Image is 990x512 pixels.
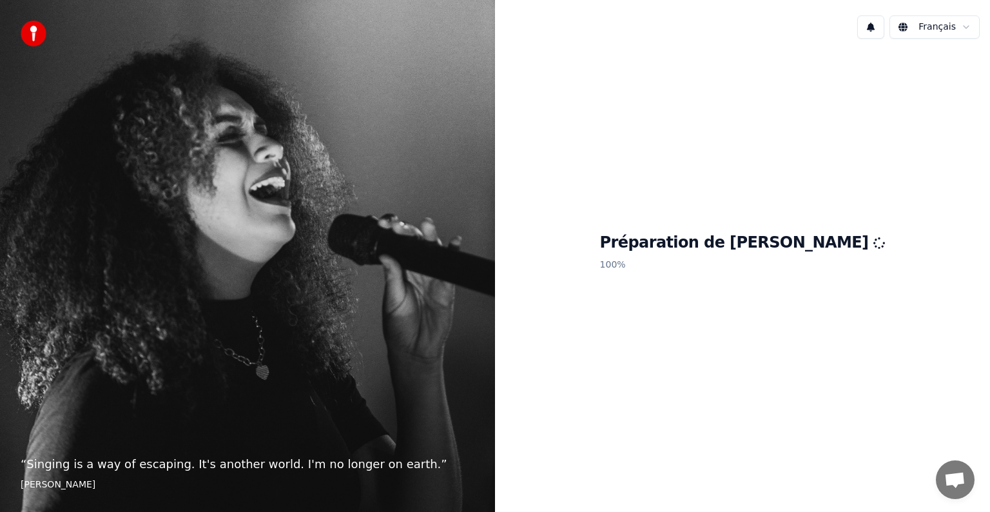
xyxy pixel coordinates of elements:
h1: Préparation de [PERSON_NAME] [600,233,886,253]
img: youka [21,21,46,46]
a: Ouvrir le chat [936,460,975,499]
footer: [PERSON_NAME] [21,478,474,491]
p: “ Singing is a way of escaping. It's another world. I'm no longer on earth. ” [21,455,474,473]
p: 100 % [600,253,886,277]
